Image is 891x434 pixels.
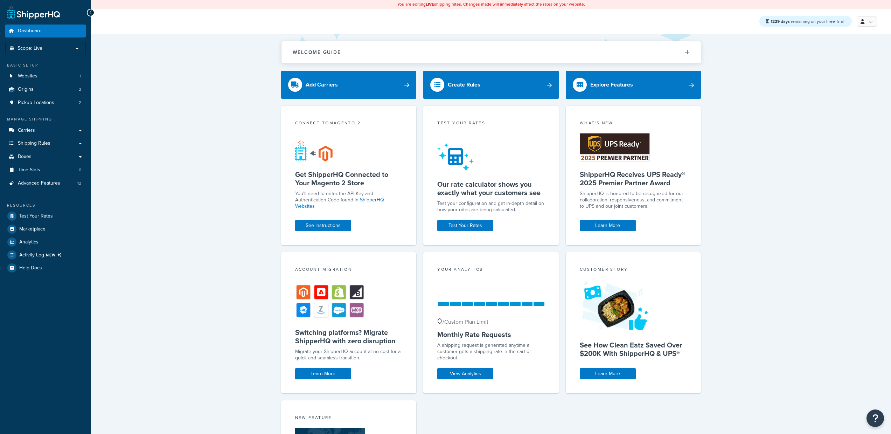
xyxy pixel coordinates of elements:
a: Carriers [5,124,86,137]
button: Welcome Guide [281,41,701,63]
a: Dashboard [5,25,86,37]
div: Customer Story [580,266,687,274]
a: See Instructions [295,220,351,231]
div: Test your rates [437,120,545,128]
div: Add Carriers [306,80,338,90]
img: connect-shq-magento-24cdf84b.svg [295,140,333,161]
h5: Switching platforms? Migrate ShipperHQ with zero disruption [295,328,403,345]
span: Pickup Locations [18,100,54,106]
span: Activity Log [19,250,64,260]
a: Explore Features [566,71,701,99]
span: Time Slots [18,167,40,173]
a: Advanced Features12 [5,177,86,190]
div: Connect to Magento 2 [295,120,403,128]
a: Websites1 [5,70,86,83]
h5: Get ShipperHQ Connected to Your Magento 2 Store [295,170,403,187]
span: Shipping Rules [18,140,50,146]
div: Your Analytics [437,266,545,274]
span: Dashboard [18,28,42,34]
span: 1 [80,73,81,79]
div: What's New [580,120,687,128]
span: Analytics [19,239,39,245]
span: NEW [46,252,64,258]
a: Learn More [295,368,351,379]
a: Test Your Rates [5,210,86,222]
h5: Our rate calculator shows you exactly what your customers see [437,180,545,197]
li: Pickup Locations [5,96,86,109]
span: 2 [79,87,81,92]
div: Account Migration [295,266,403,274]
span: Websites [18,73,37,79]
p: You'll need to enter the API Key and Authentication Code found in [295,191,403,209]
a: Origins2 [5,83,86,96]
span: 0 [437,315,442,327]
a: Test Your Rates [437,220,493,231]
a: Marketplace [5,223,86,235]
a: ShipperHQ Websites [295,196,384,210]
div: Create Rules [448,80,480,90]
div: Test your configuration and get in-depth detail on how your rates are being calculated. [437,200,545,213]
div: Manage Shipping [5,116,86,122]
a: Add Carriers [281,71,417,99]
div: Resources [5,202,86,208]
span: Origins [18,87,34,92]
li: Advanced Features [5,177,86,190]
li: Websites [5,70,86,83]
a: View Analytics [437,368,493,379]
span: 2 [79,100,81,106]
li: [object Object] [5,249,86,261]
h5: See How Clean Eatz Saved Over $200K With ShipperHQ & UPS® [580,341,687,358]
li: Origins [5,83,86,96]
div: Migrate your ShipperHQ account at no cost for a quick and seamless transition. [295,349,403,361]
span: Help Docs [19,265,42,271]
span: Scope: Live [18,46,42,51]
h5: Monthly Rate Requests [437,330,545,339]
strong: 1229 days [771,18,790,25]
a: Boxes [5,150,86,163]
span: Test Your Rates [19,213,53,219]
h5: ShipperHQ Receives UPS Ready® 2025 Premier Partner Award [580,170,687,187]
a: Activity LogNEW [5,249,86,261]
a: Create Rules [423,71,559,99]
a: Pickup Locations2 [5,96,86,109]
span: 12 [77,180,81,186]
span: remaining on your Free Trial [771,18,844,25]
small: / Custom Plan Limit [443,318,488,326]
span: Boxes [18,154,32,160]
div: A shipping request is generated anytime a customer gets a shipping rate in the cart or checkout. [437,342,545,361]
span: Marketplace [19,226,46,232]
span: Advanced Features [18,180,60,186]
b: LIVE [426,1,434,7]
h2: Welcome Guide [293,50,341,55]
p: ShipperHQ is honored to be recognized for our collaboration, responsiveness, and commitment to UP... [580,191,687,209]
div: New Feature [295,414,403,422]
a: Time Slots0 [5,164,86,177]
div: Explore Features [590,80,633,90]
button: Open Resource Center [866,409,884,427]
a: Learn More [580,220,636,231]
a: Learn More [580,368,636,379]
li: Time Slots [5,164,86,177]
a: Analytics [5,236,86,248]
span: 0 [79,167,81,173]
a: Help Docs [5,262,86,274]
span: Carriers [18,128,35,133]
a: Shipping Rules [5,137,86,150]
div: Basic Setup [5,62,86,68]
